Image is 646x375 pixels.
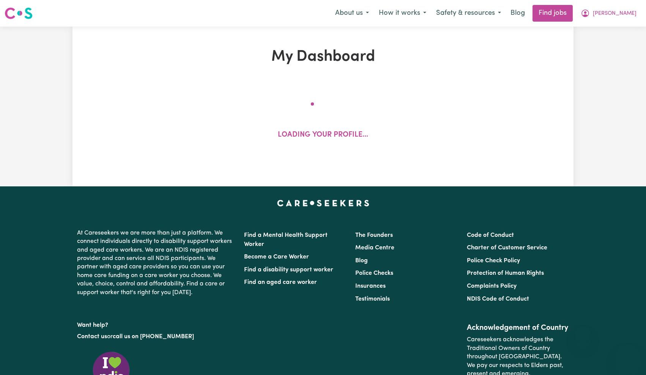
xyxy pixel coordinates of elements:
a: Charter of Customer Service [467,245,547,251]
p: At Careseekers we are more than just a platform. We connect individuals directly to disability su... [77,226,235,300]
a: Police Checks [355,270,393,276]
p: or [77,329,235,344]
a: Find jobs [533,5,573,22]
a: Police Check Policy [467,258,520,264]
span: [PERSON_NAME] [593,9,637,18]
a: Insurances [355,283,386,289]
button: About us [330,5,374,21]
h1: My Dashboard [161,48,485,66]
a: Careseekers logo [5,5,33,22]
a: Contact us [77,334,107,340]
a: Testimonials [355,296,390,302]
h2: Acknowledgement of Country [467,323,569,332]
a: call us on [PHONE_NUMBER] [113,334,194,340]
p: Want help? [77,318,235,329]
a: Media Centre [355,245,394,251]
a: Become a Care Worker [244,254,309,260]
a: Complaints Policy [467,283,517,289]
button: How it works [374,5,431,21]
a: Protection of Human Rights [467,270,544,276]
a: Find a disability support worker [244,267,333,273]
a: NDIS Code of Conduct [467,296,529,302]
a: The Founders [355,232,393,238]
p: Loading your profile... [278,130,368,141]
button: Safety & resources [431,5,506,21]
a: Code of Conduct [467,232,514,238]
img: Careseekers logo [5,6,33,20]
iframe: Button to launch messaging window [616,345,640,369]
iframe: Close message [575,326,590,342]
a: Find an aged care worker [244,279,317,285]
a: Find a Mental Health Support Worker [244,232,328,247]
a: Blog [355,258,368,264]
button: My Account [576,5,641,21]
a: Careseekers home page [277,200,369,206]
a: Blog [506,5,529,22]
